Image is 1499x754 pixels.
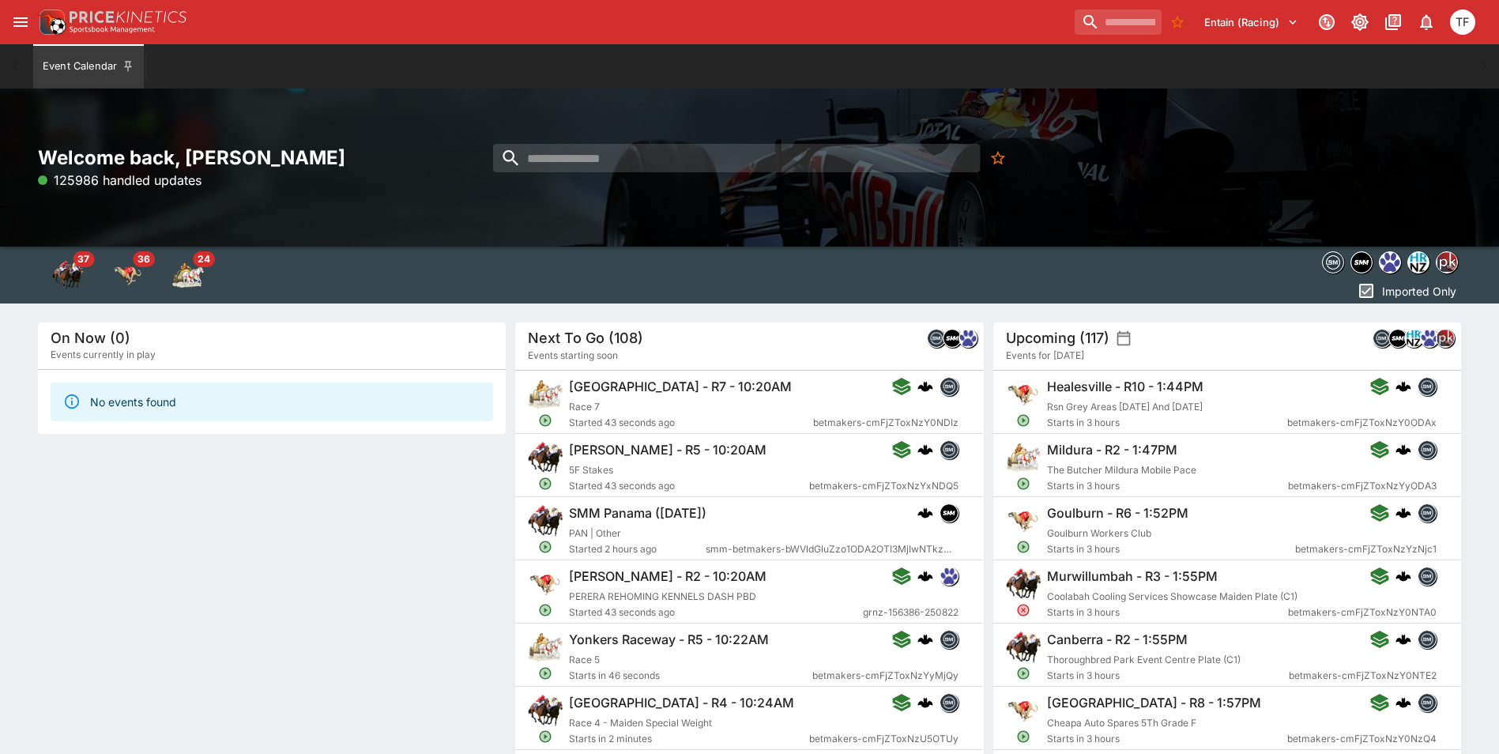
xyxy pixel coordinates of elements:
[1437,330,1454,347] img: pricekinetics.png
[569,478,809,494] span: Started 43 seconds ago
[1047,654,1241,665] span: Thoroughbred Park Event Centre Plate (C1)
[1195,9,1308,35] button: Select Tenant
[539,666,553,680] svg: Open
[1006,440,1041,475] img: harness_racing.png
[959,329,977,348] div: grnz
[1047,695,1261,711] h6: [GEOGRAPHIC_DATA] - R8 - 1:57PM
[1437,252,1457,273] img: pricekinetics.png
[172,259,204,291] img: harness_racing
[1047,668,1289,684] span: Starts in 3 hours
[569,605,863,620] span: Started 43 seconds ago
[539,603,553,617] svg: Open
[1395,568,1411,584] div: cerberus
[1352,278,1461,303] button: Imported Only
[1418,441,1436,458] img: betmakers.png
[917,442,933,458] img: logo-cerberus.svg
[1373,330,1391,347] img: betmakers.png
[1016,729,1030,744] svg: Open
[1350,251,1373,273] div: samemeetingmulti
[1047,464,1196,476] span: The Butcher Mildura Mobile Pace
[70,11,186,23] img: PriceKinetics
[1418,503,1437,522] div: betmakers
[1450,9,1475,35] div: Tom Flynn
[1047,527,1151,539] span: Goulburn Workers Club
[1047,605,1288,620] span: Starts in 3 hours
[809,731,959,747] span: betmakers-cmFjZToxNzU5OTUy
[1418,693,1437,712] div: betmakers
[493,144,981,172] input: search
[528,630,563,665] img: harness_racing.png
[1418,377,1437,396] div: betmakers
[569,568,766,585] h6: [PERSON_NAME] - R2 - 10:20AM
[1006,329,1109,347] h5: Upcoming (117)
[52,259,84,291] img: horse_racing
[706,541,959,557] span: smm-betmakers-bWVldGluZzo1ODA2OTI3MjIwNTkzMTYxMjI
[569,415,813,431] span: Started 43 seconds ago
[1047,717,1196,729] span: Cheapa Auto Spares 5Th Grade F
[1418,630,1437,649] div: betmakers
[569,401,600,413] span: Race 7
[1047,379,1203,395] h6: Healesville - R10 - 1:44PM
[569,590,756,602] span: PERERA REHOMING KENNELS DASH PBD
[943,330,961,347] img: samemeetingmulti.png
[917,568,933,584] div: cerberus
[1016,413,1030,428] svg: Open
[1418,694,1436,711] img: betmakers.png
[1418,567,1436,585] img: betmakers.png
[528,348,618,364] span: Events starting soon
[1420,329,1439,348] div: grnz
[1006,630,1041,665] img: horse_racing.png
[1395,505,1411,521] img: logo-cerberus.svg
[1395,505,1411,521] div: cerberus
[1295,541,1437,557] span: betmakers-cmFjZToxNzYzNjc1
[528,329,643,347] h5: Next To Go (108)
[1445,5,1480,40] button: Tom Flynn
[569,505,706,522] h6: SMM Panama ([DATE])
[33,44,144,89] button: Event Calendar
[1436,329,1455,348] div: pricekinetics
[917,631,933,647] div: cerberus
[569,695,794,711] h6: [GEOGRAPHIC_DATA] - R4 - 10:24AM
[1395,695,1411,711] div: cerberus
[1395,568,1411,584] img: logo-cerberus.svg
[52,259,84,291] div: Horse Racing
[112,259,144,291] img: greyhound_racing
[1395,631,1411,647] img: logo-cerberus.svg
[1346,8,1374,36] button: Toggle light/dark mode
[528,440,563,475] img: horse_racing.png
[1395,379,1411,394] img: logo-cerberus.svg
[1006,377,1041,412] img: greyhound_racing.png
[172,259,204,291] div: Harness Racing
[917,442,933,458] div: cerberus
[812,668,959,684] span: betmakers-cmFjZToxNzYyMjQy
[917,379,933,394] img: logo-cerberus.svg
[917,631,933,647] img: logo-cerberus.svg
[112,259,144,291] div: Greyhound Racing
[940,441,958,458] img: betmakers.png
[539,413,553,428] svg: Open
[928,330,945,347] img: betmakers.png
[940,440,959,459] div: betmakers
[1165,9,1190,35] button: No Bookmarks
[528,377,563,412] img: harness_racing.png
[1006,348,1084,364] span: Events for [DATE]
[1418,567,1437,586] div: betmakers
[1047,631,1188,648] h6: Canberra - R2 - 1:55PM
[1421,330,1438,347] img: grnz.png
[569,731,809,747] span: Starts in 2 minutes
[940,631,958,648] img: betmakers.png
[940,503,959,522] div: samemeetingmulti
[985,144,1013,172] button: No Bookmarks
[528,567,563,601] img: greyhound_racing.png
[133,251,155,267] span: 36
[1322,251,1344,273] div: betmakers
[569,717,712,729] span: Race 4 - Maiden Special Weight
[6,8,35,36] button: open drawer
[1418,440,1437,459] div: betmakers
[1006,503,1041,538] img: greyhound_racing.png
[940,567,959,586] div: grnz
[1436,251,1458,273] div: pricekinetics
[569,541,706,557] span: Started 2 hours ago
[940,378,958,395] img: betmakers.png
[1395,379,1411,394] div: cerberus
